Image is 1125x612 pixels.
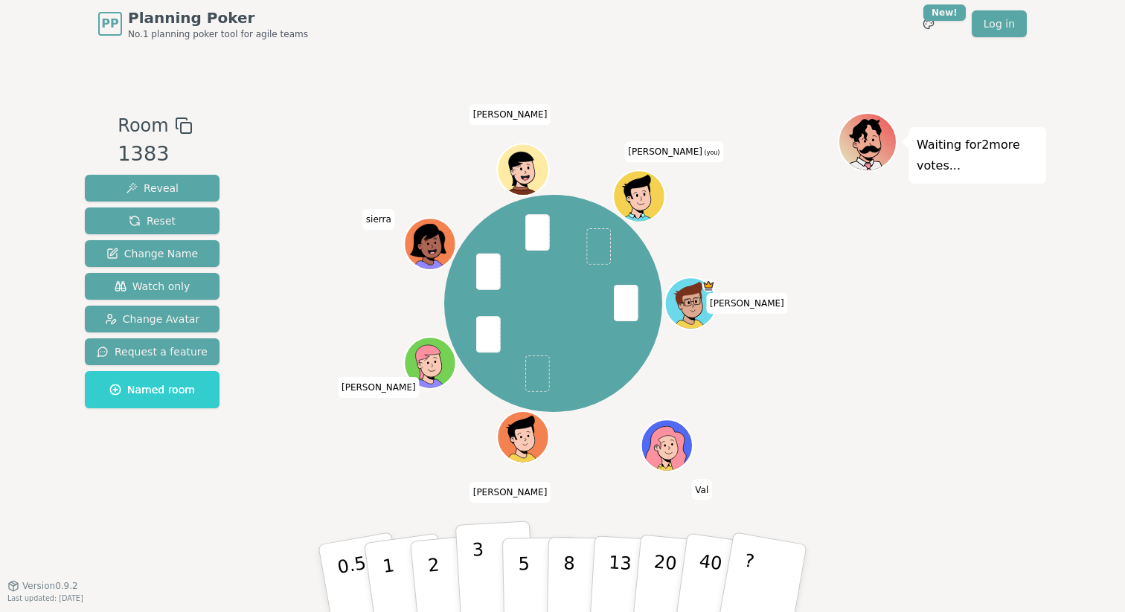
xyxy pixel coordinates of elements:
[85,240,219,267] button: Change Name
[469,104,551,125] span: Click to change your name
[85,371,219,408] button: Named room
[118,112,168,139] span: Room
[22,580,78,592] span: Version 0.9.2
[917,135,1039,176] p: Waiting for 2 more votes...
[691,479,712,500] span: Click to change your name
[105,312,200,326] span: Change Avatar
[362,209,395,230] span: Click to change your name
[85,175,219,202] button: Reveal
[101,15,118,33] span: PP
[115,279,190,294] span: Watch only
[85,306,219,332] button: Change Avatar
[85,207,219,234] button: Reset
[624,141,723,162] span: Click to change your name
[706,293,788,314] span: Click to change your name
[915,10,942,37] button: New!
[338,377,420,398] span: Click to change your name
[469,482,551,503] span: Click to change your name
[128,7,308,28] span: Planning Poker
[129,213,176,228] span: Reset
[118,139,192,170] div: 1383
[972,10,1027,37] a: Log in
[923,4,966,21] div: New!
[7,594,83,602] span: Last updated: [DATE]
[98,7,308,40] a: PPPlanning PokerNo.1 planning poker tool for agile teams
[85,273,219,300] button: Watch only
[126,181,179,196] span: Reveal
[615,172,663,220] button: Click to change your avatar
[106,246,198,261] span: Change Name
[128,28,308,40] span: No.1 planning poker tool for agile teams
[85,338,219,365] button: Request a feature
[109,382,195,397] span: Named room
[97,344,208,359] span: Request a feature
[7,580,78,592] button: Version0.9.2
[702,149,720,156] span: (you)
[702,279,714,291] span: spencer is the host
